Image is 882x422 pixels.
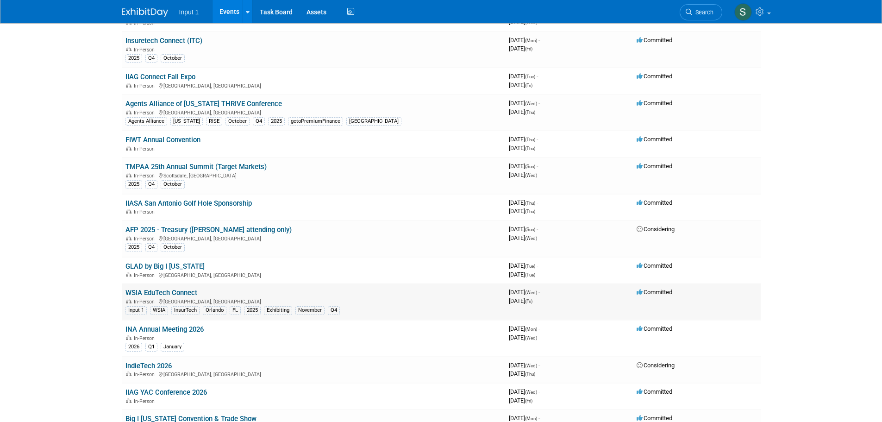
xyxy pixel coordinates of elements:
div: [GEOGRAPHIC_DATA], [GEOGRAPHIC_DATA] [125,234,501,242]
span: (Thu) [525,372,535,377]
div: Q4 [145,54,157,63]
span: [DATE] [509,199,538,206]
img: In-Person Event [126,299,131,303]
img: In-Person Event [126,47,131,51]
span: - [537,199,538,206]
div: 2025 [125,180,142,189]
span: - [538,415,540,422]
span: [DATE] [509,45,532,52]
img: In-Person Event [126,236,131,240]
span: [DATE] [509,362,540,369]
span: (Fri) [525,83,532,88]
span: [DATE] [509,334,537,341]
div: Q1 [145,343,157,351]
span: In-Person [134,335,157,341]
div: [GEOGRAPHIC_DATA] [346,117,401,126]
div: WSIA [150,306,168,315]
div: [GEOGRAPHIC_DATA], [GEOGRAPHIC_DATA] [125,370,501,378]
div: RISE [206,117,222,126]
span: - [537,163,538,170]
a: AFP 2025 - Treasury ([PERSON_NAME] attending only) [125,226,292,234]
span: In-Person [134,272,157,278]
div: October [161,54,185,63]
div: gotoPremiumFinance [288,117,343,126]
span: (Wed) [525,236,537,241]
a: WSIA EduTech Connect [125,289,197,297]
span: [DATE] [509,297,532,304]
span: - [538,325,540,332]
a: FIWT Annual Convention [125,136,200,144]
span: - [537,226,538,233]
span: In-Person [134,83,157,89]
div: Input 1 [125,306,147,315]
span: (Fri) [525,46,532,51]
div: Scottsdale, [GEOGRAPHIC_DATA] [125,171,501,179]
div: [GEOGRAPHIC_DATA], [GEOGRAPHIC_DATA] [125,297,501,305]
span: (Fri) [525,398,532,403]
span: Considering [637,226,675,233]
span: (Tue) [525,74,535,79]
span: - [538,289,540,296]
div: [GEOGRAPHIC_DATA], [GEOGRAPHIC_DATA] [125,108,501,116]
span: [DATE] [509,108,535,115]
a: Insuretech Connect (ITC) [125,37,202,45]
div: 2025 [125,243,142,252]
a: INA Annual Meeting 2026 [125,325,204,334]
img: Susan Stout [734,3,752,21]
span: In-Person [134,398,157,404]
span: Committed [637,262,672,269]
span: [DATE] [509,37,540,44]
div: InsurTech [171,306,200,315]
span: - [538,37,540,44]
span: [DATE] [509,136,538,143]
span: Committed [637,37,672,44]
span: (Sun) [525,227,535,232]
span: (Thu) [525,110,535,115]
a: Agents Alliance of [US_STATE] THRIVE Conference [125,100,282,108]
img: In-Person Event [126,398,131,403]
a: Search [680,4,722,20]
span: [DATE] [509,73,538,80]
span: In-Person [134,236,157,242]
span: In-Person [134,146,157,152]
span: (Thu) [525,137,535,142]
span: Committed [637,73,672,80]
span: (Sun) [525,164,535,169]
span: (Thu) [525,146,535,151]
a: GLAD by Big I [US_STATE] [125,262,205,271]
div: [GEOGRAPHIC_DATA], [GEOGRAPHIC_DATA] [125,82,501,89]
div: 2026 [125,343,142,351]
span: Committed [637,388,672,395]
div: Q4 [145,243,157,252]
span: Committed [637,325,672,332]
span: [DATE] [509,226,538,233]
a: IndieTech 2026 [125,362,172,370]
img: In-Person Event [126,173,131,177]
div: [GEOGRAPHIC_DATA], [GEOGRAPHIC_DATA] [125,271,501,278]
span: [DATE] [509,145,535,151]
div: 2025 [125,54,142,63]
span: (Mon) [525,416,537,421]
span: In-Person [134,47,157,53]
div: Exhibiting [264,306,292,315]
span: - [538,100,540,107]
span: [DATE] [509,388,540,395]
div: January [161,343,184,351]
a: TMPAA 25th Annual Summit (Target Markets) [125,163,267,171]
span: Committed [637,289,672,296]
span: Search [692,9,713,16]
span: [DATE] [509,171,537,178]
span: [DATE] [509,325,540,332]
span: In-Person [134,299,157,305]
span: [DATE] [509,262,538,269]
span: (Wed) [525,290,537,295]
span: (Wed) [525,173,537,178]
span: (Wed) [525,101,537,106]
a: IIASA San Antonio Golf Hole Sponsorship [125,199,252,208]
span: (Mon) [525,38,537,43]
span: - [538,388,540,395]
div: Q4 [328,306,340,315]
span: [DATE] [509,100,540,107]
img: In-Person Event [126,146,131,151]
span: [DATE] [509,82,532,88]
